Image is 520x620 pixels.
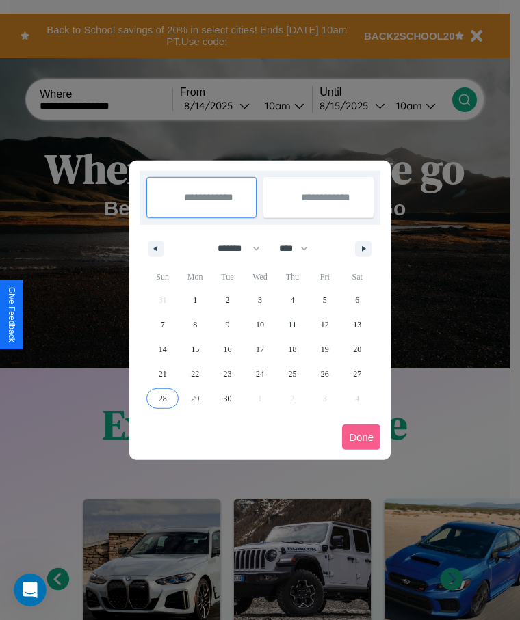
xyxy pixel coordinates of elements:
button: 15 [179,337,211,362]
button: 2 [211,288,244,312]
button: 1 [179,288,211,312]
span: Wed [244,266,276,288]
span: 11 [289,312,297,337]
span: 24 [256,362,264,386]
span: Tue [211,266,244,288]
span: 15 [191,337,199,362]
span: 7 [161,312,165,337]
button: 30 [211,386,244,411]
iframe: Intercom live chat [14,574,47,606]
span: 5 [323,288,327,312]
button: 23 [211,362,244,386]
span: 4 [290,288,294,312]
button: Done [342,424,380,450]
span: 8 [193,312,197,337]
button: 19 [309,337,341,362]
span: 17 [256,337,264,362]
button: 20 [341,337,374,362]
button: 9 [211,312,244,337]
span: 27 [353,362,361,386]
span: 20 [353,337,361,362]
span: 29 [191,386,199,411]
span: 6 [355,288,359,312]
span: 26 [321,362,329,386]
button: 3 [244,288,276,312]
button: 28 [146,386,179,411]
span: 13 [353,312,361,337]
button: 26 [309,362,341,386]
span: 3 [258,288,262,312]
button: 24 [244,362,276,386]
span: 25 [288,362,296,386]
span: Sat [341,266,374,288]
button: 12 [309,312,341,337]
span: 14 [159,337,167,362]
span: 23 [224,362,232,386]
button: 21 [146,362,179,386]
button: 22 [179,362,211,386]
span: 21 [159,362,167,386]
button: 16 [211,337,244,362]
span: Thu [276,266,309,288]
span: Mon [179,266,211,288]
button: 27 [341,362,374,386]
button: 5 [309,288,341,312]
div: Give Feedback [7,287,16,342]
button: 14 [146,337,179,362]
span: 9 [226,312,230,337]
span: 28 [159,386,167,411]
span: Fri [309,266,341,288]
button: 13 [341,312,374,337]
button: 6 [341,288,374,312]
button: 25 [276,362,309,386]
button: 10 [244,312,276,337]
span: 19 [321,337,329,362]
span: Sun [146,266,179,288]
button: 17 [244,337,276,362]
button: 11 [276,312,309,337]
span: 12 [321,312,329,337]
span: 2 [226,288,230,312]
button: 7 [146,312,179,337]
span: 10 [256,312,264,337]
button: 8 [179,312,211,337]
span: 30 [224,386,232,411]
button: 4 [276,288,309,312]
span: 16 [224,337,232,362]
span: 18 [288,337,296,362]
button: 29 [179,386,211,411]
button: 18 [276,337,309,362]
span: 22 [191,362,199,386]
span: 1 [193,288,197,312]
